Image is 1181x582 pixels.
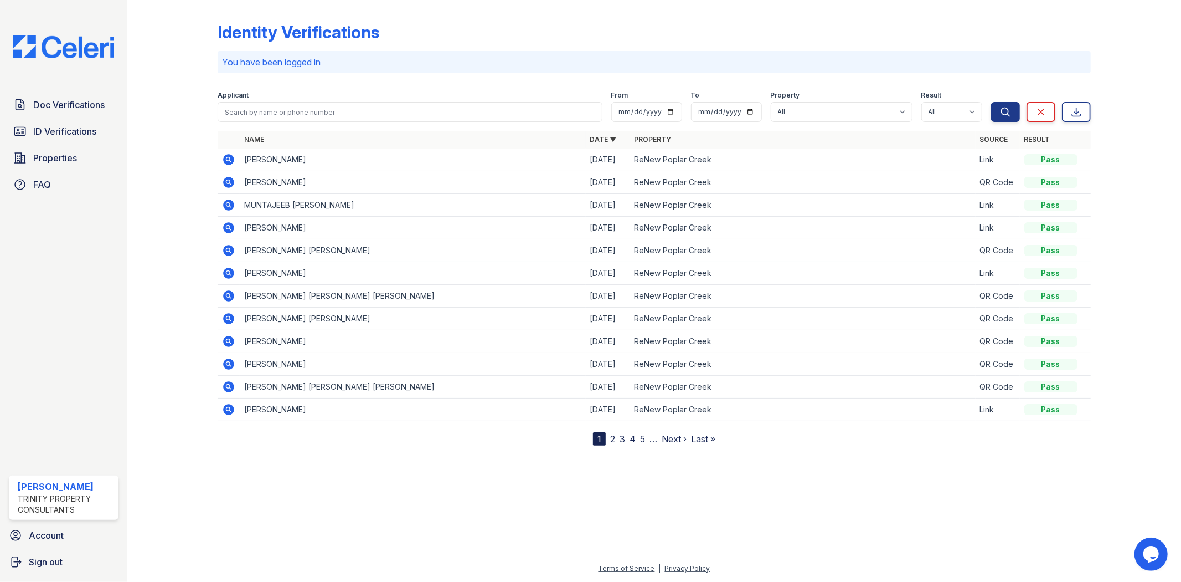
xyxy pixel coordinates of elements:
td: ReNew Poplar Creek [630,330,976,353]
td: [DATE] [586,353,630,376]
div: Pass [1024,154,1077,165]
a: Sign out [4,551,123,573]
td: QR Code [976,239,1020,262]
a: Result [1024,135,1050,144]
input: Search by name or phone number [218,102,602,122]
div: | [659,564,661,573]
a: Property [635,135,672,144]
div: Trinity Property Consultants [18,493,114,515]
a: Doc Verifications [9,94,118,116]
p: You have been logged in [222,55,1086,69]
a: Source [980,135,1008,144]
td: QR Code [976,285,1020,308]
a: FAQ [9,173,118,196]
div: Pass [1024,336,1077,347]
td: [DATE] [586,376,630,399]
td: [PERSON_NAME] [PERSON_NAME] [240,308,585,330]
a: Privacy Policy [665,564,710,573]
a: 5 [640,433,645,445]
div: Pass [1024,245,1077,256]
td: ReNew Poplar Creek [630,194,976,217]
td: [PERSON_NAME] [240,262,585,285]
td: QR Code [976,330,1020,353]
div: Pass [1024,268,1077,279]
td: ReNew Poplar Creek [630,353,976,376]
td: QR Code [976,171,1020,194]
span: FAQ [33,178,51,191]
div: [PERSON_NAME] [18,480,114,493]
td: QR Code [976,376,1020,399]
td: [DATE] [586,262,630,285]
td: [DATE] [586,308,630,330]
td: ReNew Poplar Creek [630,376,976,399]
div: Pass [1024,177,1077,188]
td: ReNew Poplar Creek [630,149,976,171]
td: [PERSON_NAME] [240,330,585,353]
a: Last » [691,433,715,445]
td: [PERSON_NAME] [240,399,585,421]
td: [PERSON_NAME] [240,149,585,171]
td: [DATE] [586,171,630,194]
a: Terms of Service [599,564,655,573]
td: [DATE] [586,285,630,308]
a: 2 [610,433,615,445]
td: ReNew Poplar Creek [630,239,976,262]
span: Sign out [29,555,63,569]
td: ReNew Poplar Creek [630,285,976,308]
div: Pass [1024,313,1077,324]
td: Link [976,194,1020,217]
td: MUNTAJEEB [PERSON_NAME] [240,194,585,217]
td: ReNew Poplar Creek [630,262,976,285]
td: [PERSON_NAME] [240,217,585,239]
a: ID Verifications [9,120,118,142]
label: Applicant [218,91,249,100]
td: [DATE] [586,399,630,421]
td: [PERSON_NAME] [240,171,585,194]
span: Properties [33,151,77,165]
td: [PERSON_NAME] [PERSON_NAME] [PERSON_NAME] [240,376,585,399]
div: Pass [1024,222,1077,233]
label: To [691,91,700,100]
iframe: chat widget [1134,538,1170,571]
td: QR Code [976,353,1020,376]
td: [DATE] [586,194,630,217]
td: [DATE] [586,217,630,239]
span: Doc Verifications [33,98,105,111]
td: QR Code [976,308,1020,330]
div: Pass [1024,404,1077,415]
td: [PERSON_NAME] [240,353,585,376]
span: Account [29,529,64,542]
a: Properties [9,147,118,169]
td: ReNew Poplar Creek [630,308,976,330]
div: Pass [1024,290,1077,302]
td: Link [976,149,1020,171]
td: ReNew Poplar Creek [630,217,976,239]
td: [DATE] [586,149,630,171]
a: Name [244,135,264,144]
td: [DATE] [586,239,630,262]
div: Pass [1024,200,1077,211]
td: ReNew Poplar Creek [630,399,976,421]
a: Account [4,524,123,547]
label: From [611,91,628,100]
label: Result [921,91,942,100]
div: Identity Verifications [218,22,379,42]
td: Link [976,262,1020,285]
a: 3 [620,433,625,445]
td: [PERSON_NAME] [PERSON_NAME] [PERSON_NAME] [240,285,585,308]
td: [DATE] [586,330,630,353]
td: ReNew Poplar Creek [630,171,976,194]
td: Link [976,217,1020,239]
td: Link [976,399,1020,421]
a: Date ▼ [590,135,617,144]
img: CE_Logo_Blue-a8612792a0a2168367f1c8372b55b34899dd931a85d93a1a3d3e32e68fde9ad4.png [4,35,123,58]
span: ID Verifications [33,125,96,138]
a: 4 [630,433,636,445]
div: Pass [1024,381,1077,392]
div: Pass [1024,359,1077,370]
td: [PERSON_NAME] [PERSON_NAME] [240,239,585,262]
div: 1 [593,432,606,446]
label: Property [771,91,800,100]
span: … [649,432,657,446]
